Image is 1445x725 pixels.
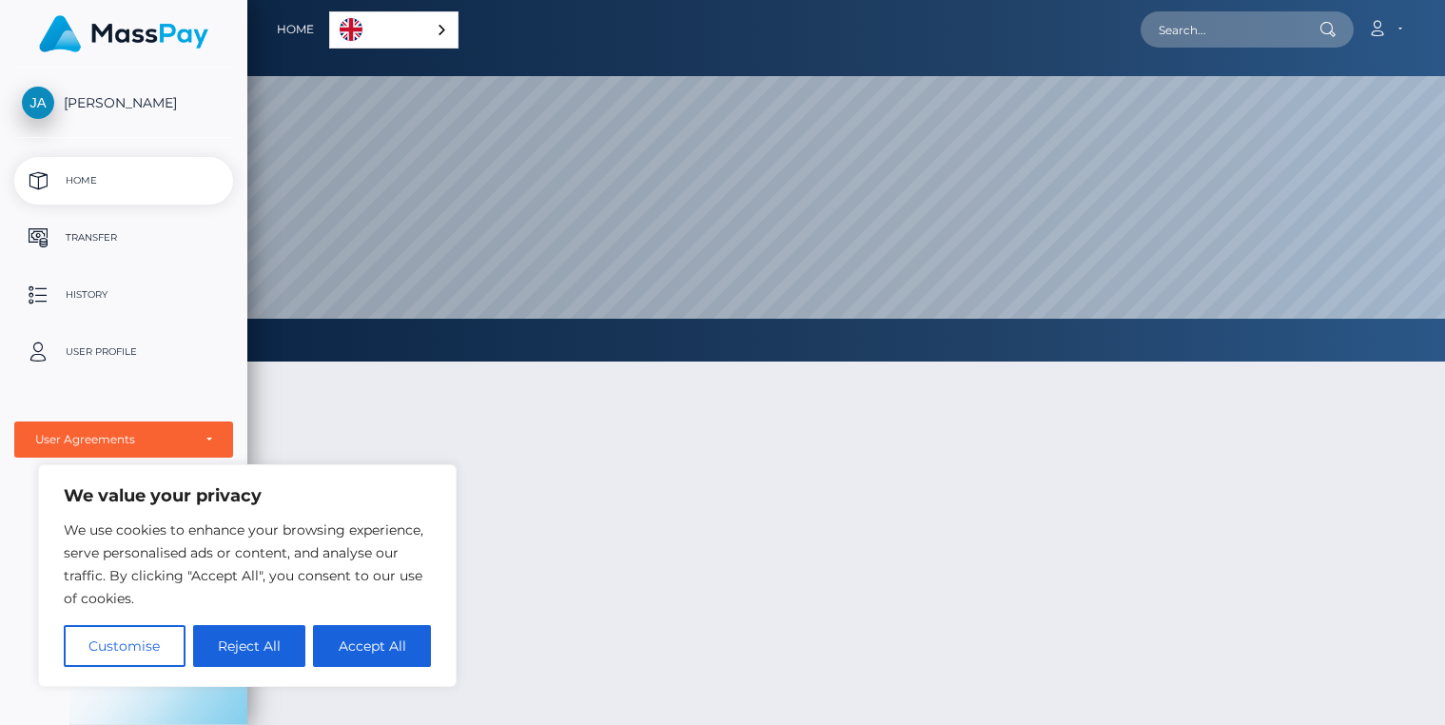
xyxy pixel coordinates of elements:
[193,625,306,667] button: Reject All
[14,421,233,458] button: User Agreements
[64,519,431,610] p: We use cookies to enhance your browsing experience, serve personalised ads or content, and analys...
[329,11,459,49] div: Language
[14,328,233,376] a: User Profile
[22,281,225,309] p: History
[329,11,459,49] aside: Language selected: English
[64,625,186,667] button: Customise
[14,271,233,319] a: History
[14,94,233,111] span: [PERSON_NAME]
[64,484,431,507] p: We value your privacy
[39,15,208,52] img: MassPay
[22,167,225,195] p: Home
[277,10,314,49] a: Home
[14,157,233,205] a: Home
[22,224,225,252] p: Transfer
[313,625,431,667] button: Accept All
[38,464,457,687] div: We value your privacy
[22,338,225,366] p: User Profile
[330,12,458,48] a: English
[1141,11,1319,48] input: Search...
[35,432,191,447] div: User Agreements
[14,214,233,262] a: Transfer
